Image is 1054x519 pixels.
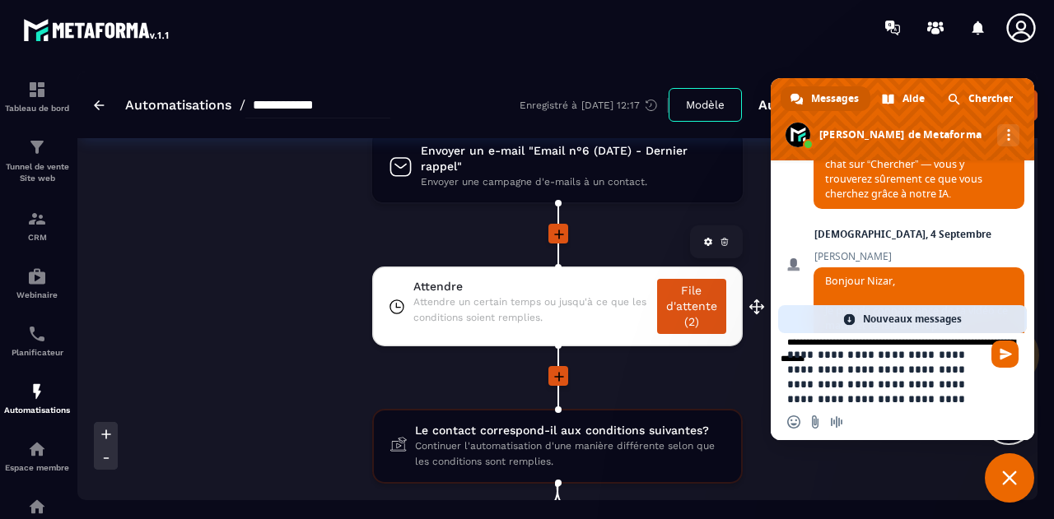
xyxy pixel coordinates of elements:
[421,143,726,174] span: Envoyer un e-mail "Email n°6 (DATE) - Dernier rappel"
[4,125,70,197] a: formationformationTunnel de vente Site web
[415,438,725,470] span: Continuer l'automatisation d'une manière différente selon que les conditions sont remplies.
[27,439,47,459] img: automations
[581,100,640,111] p: [DATE] 12:17
[4,67,70,125] a: formationformationTableau de bord
[863,305,962,333] span: Nouveaux messages
[27,497,47,517] img: social-network
[125,97,231,113] a: Automatisations
[787,333,985,404] textarea: Entrez votre message...
[27,324,47,344] img: scheduler
[872,86,936,111] a: Aide
[968,86,1013,111] span: Chercher
[27,209,47,229] img: formation
[4,312,70,369] a: schedulerschedulerPlanificateur
[825,274,1008,480] span: Bonjour Nizar, Je prends connaissance de ta vidéo ce matin et te fais une réponse construite rapi...
[811,86,859,111] span: Messages
[669,88,742,122] button: Modèle
[415,423,725,438] span: Le contact correspond-il aux conditions suivantes?
[4,161,70,184] p: Tunnel de vente Site web
[4,463,70,472] p: Espace membre
[758,97,879,113] p: Automation active
[902,86,925,111] span: Aide
[781,86,870,111] a: Messages
[94,100,105,110] img: arrow
[4,197,70,254] a: formationformationCRM
[4,369,70,427] a: automationsautomationsAutomatisations
[413,279,649,294] span: Attendre
[991,341,1019,368] span: Envoyer
[4,405,70,415] p: Automatisations
[4,254,70,312] a: automationsautomationsWebinaire
[809,415,822,429] span: Envoyer un fichier
[814,229,991,239] div: [DEMOGRAPHIC_DATA], 4 Septembre
[23,15,171,44] img: logo
[4,427,70,484] a: automationsautomationsEspace membre
[830,415,843,429] span: Message audio
[421,174,726,190] span: Envoyer une campagne d'e-mails à un contact.
[787,415,800,429] span: Insérer un emoji
[4,290,70,299] p: Webinaire
[240,97,245,113] span: /
[938,86,1024,111] a: Chercher
[413,294,649,326] span: Attendre un certain temps ou jusqu'à ce que les conditions soient remplies.
[520,98,669,113] div: Enregistré à
[4,104,70,113] p: Tableau de bord
[27,382,47,401] img: automations
[27,80,47,100] img: formation
[4,233,70,242] p: CRM
[4,348,70,357] p: Planificateur
[657,279,726,334] a: File d'attente (2)
[27,266,47,286] img: automations
[985,453,1034,503] a: Fermer le chat
[27,137,47,157] img: formation
[814,251,1024,262] span: [PERSON_NAME]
